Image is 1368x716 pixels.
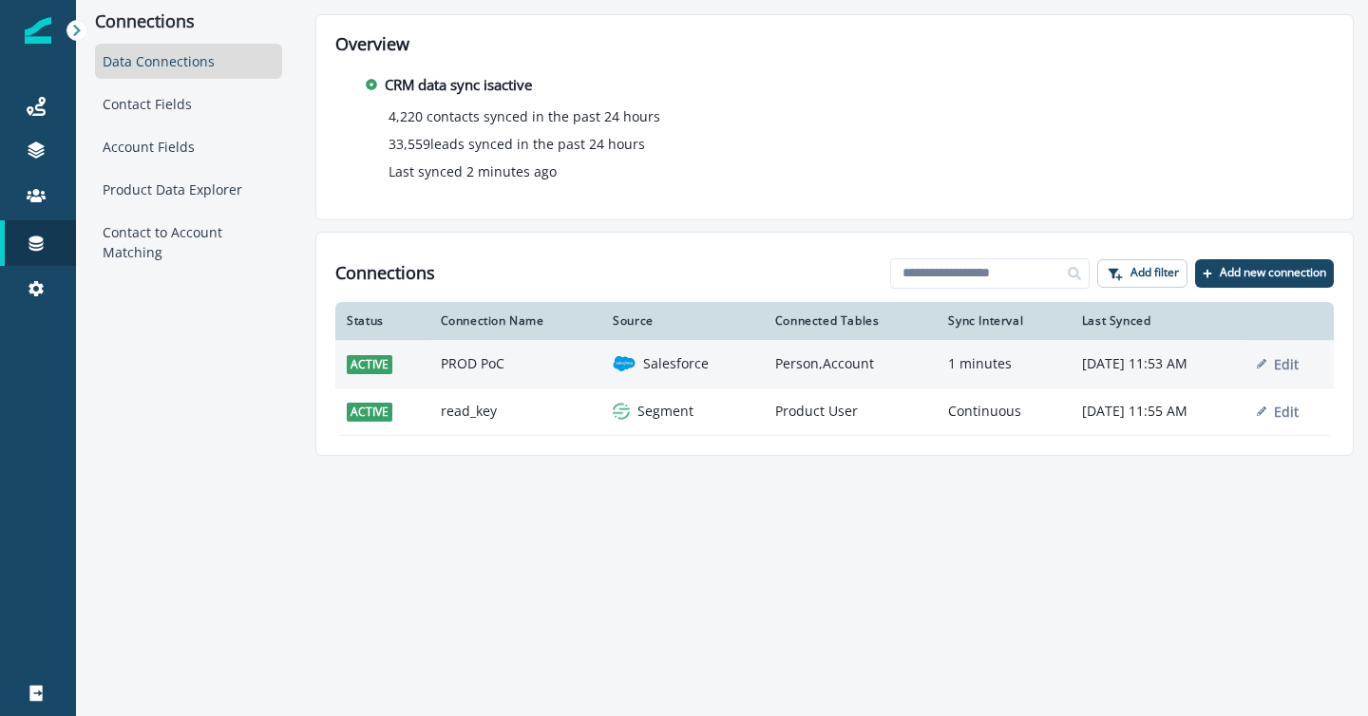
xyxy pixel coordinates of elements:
p: CRM data sync is active [385,74,532,96]
h2: Overview [335,34,1334,55]
a: activePROD PoCsalesforceSalesforcePerson,Account1 minutes[DATE] 11:53 AMEdit [335,340,1334,387]
button: Add filter [1097,259,1187,288]
img: Inflection [25,17,51,44]
td: Product User [764,387,937,435]
div: Data Connections [95,44,282,79]
p: [DATE] 11:53 AM [1082,354,1234,373]
p: Edit [1274,403,1299,421]
h1: Connections [335,263,435,284]
div: Connected Tables [775,313,925,329]
span: active [347,355,392,374]
p: 33,559 leads synced in the past 24 hours [389,134,645,154]
div: Contact Fields [95,86,282,122]
div: Connection Name [441,313,591,329]
p: Edit [1274,355,1299,373]
td: PROD PoC [429,340,602,387]
td: Person,Account [764,340,937,387]
div: Contact to Account Matching [95,215,282,270]
div: Sync Interval [948,313,1058,329]
p: Salesforce [643,354,709,373]
p: Last synced 2 minutes ago [389,161,557,181]
div: Last Synced [1082,313,1234,329]
button: Edit [1257,403,1299,421]
div: Source [613,313,752,329]
td: 1 minutes [937,340,1070,387]
p: Segment [637,402,693,421]
button: Edit [1257,355,1299,373]
p: Connections [95,11,282,32]
span: active [347,403,392,422]
p: Add new connection [1220,266,1326,279]
img: salesforce [613,352,636,375]
a: activeread_keysegmentSegmentProduct UserContinuous[DATE] 11:55 AMEdit [335,387,1334,435]
p: 4,220 contacts synced in the past 24 hours [389,106,660,126]
td: Continuous [937,387,1070,435]
div: Account Fields [95,129,282,164]
img: segment [613,403,630,420]
button: Add new connection [1195,259,1334,288]
div: Product Data Explorer [95,172,282,207]
p: [DATE] 11:55 AM [1082,402,1234,421]
td: read_key [429,387,602,435]
div: Status [347,313,417,329]
p: Add filter [1130,266,1179,279]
